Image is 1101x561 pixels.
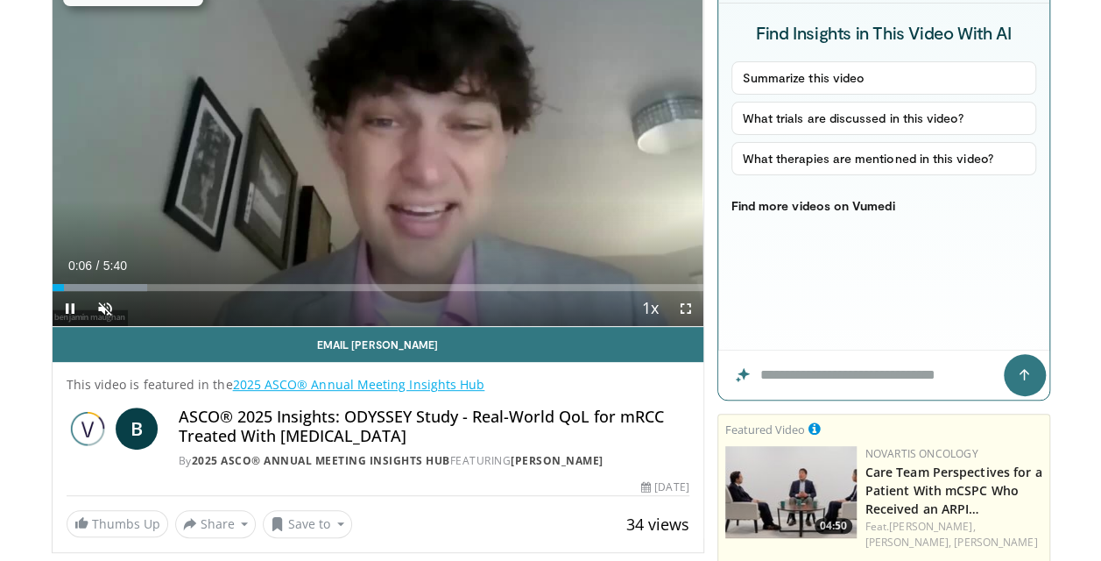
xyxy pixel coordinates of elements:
a: Care Team Perspectives for a Patient With mCSPC Who Received an ARPI… [865,464,1042,517]
p: This video is featured in the [67,376,689,394]
a: [PERSON_NAME] [954,535,1037,550]
p: Find more videos on Vumedi [731,198,1036,213]
a: Thumbs Up [67,510,168,537]
a: 2025 ASCO® Annual Meeting Insights Hub [192,453,450,468]
a: B [116,408,158,450]
div: By FEATURING [179,453,689,469]
img: 2025 ASCO® Annual Meeting Insights Hub [67,408,109,450]
span: 5:40 [103,259,127,273]
div: [DATE] [641,479,688,495]
small: Featured Video [725,422,805,437]
a: [PERSON_NAME], [889,519,975,534]
h4: ASCO® 2025 Insights: ODYSSEY Study - Real-World QoL for mRCC Treated With [MEDICAL_DATA] [179,408,689,445]
button: Unmute [88,291,123,326]
button: Pause [53,291,88,326]
button: Share [175,510,257,538]
button: What trials are discussed in this video? [731,102,1036,135]
span: 34 views [626,514,689,535]
h4: Find Insights in This Video With AI [731,21,1036,44]
div: Feat. [865,519,1042,550]
input: Question for the AI [718,351,1049,400]
a: Email [PERSON_NAME] [53,327,703,362]
span: / [96,259,100,273]
a: 04:50 [725,446,857,538]
a: [PERSON_NAME], [865,535,951,550]
span: 0:06 [68,259,92,273]
button: Playback Rate [633,291,668,326]
img: cad44f18-58c5-46ed-9b0e-fe9214b03651.jpg.150x105_q85_crop-smart_upscale.jpg [725,446,857,538]
button: Summarize this video [731,61,1036,95]
button: Save to [263,510,352,538]
a: [PERSON_NAME] [511,453,603,468]
button: What therapies are mentioned in this video? [731,142,1036,175]
a: 2025 ASCO® Annual Meeting Insights Hub [233,376,485,393]
button: Fullscreen [668,291,703,326]
div: Progress Bar [53,284,703,291]
span: 04:50 [815,518,852,534]
a: Novartis Oncology [865,446,978,461]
